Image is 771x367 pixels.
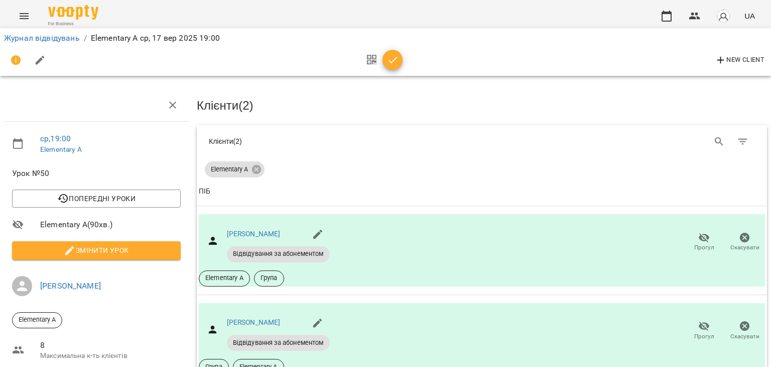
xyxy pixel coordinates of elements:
button: UA [740,7,759,25]
button: Фільтр [731,130,755,154]
div: Table Toolbar [197,125,767,157]
p: Максимальна к-ть клієнтів [40,351,181,361]
div: Elementary A [12,312,62,328]
a: Журнал відвідувань [4,33,80,43]
div: Клієнти ( 2 ) [209,136,474,146]
button: Змінити урок [12,241,181,259]
span: Elementary A [205,165,254,174]
button: Попередні уроки [12,190,181,208]
span: Прогул [694,332,714,341]
span: Відвідування за абонементом [227,338,330,347]
span: Група [254,273,284,283]
a: [PERSON_NAME] [40,281,101,291]
img: Voopty Logo [48,5,98,20]
p: Elementary A ср, 17 вер 2025 19:00 [91,32,220,44]
span: Попередні уроки [20,193,173,205]
span: For Business [48,21,98,27]
nav: breadcrumb [4,32,767,44]
div: ПІБ [199,186,210,198]
button: Скасувати [724,228,765,256]
img: avatar_s.png [716,9,730,23]
button: Search [707,130,731,154]
button: Menu [12,4,36,28]
button: Прогул [684,317,724,345]
span: Скасувати [730,243,759,252]
a: [PERSON_NAME] [227,230,281,238]
a: Elementary A [40,145,82,153]
div: Sort [199,186,210,198]
button: New Client [712,52,767,68]
h3: Клієнти ( 2 ) [197,99,767,112]
button: Прогул [684,228,724,256]
li: / [84,32,87,44]
span: Змінити урок [20,244,173,256]
span: UA [744,11,755,21]
span: Урок №50 [12,167,181,179]
div: Elementary A [205,161,265,177]
a: ср , 19:00 [40,134,71,143]
span: Відвідування за абонементом [227,249,330,258]
span: Elementary A ( 90 хв. ) [40,219,181,231]
button: Скасувати [724,317,765,345]
span: Скасувати [730,332,759,341]
span: Elementary A [13,315,62,324]
span: Прогул [694,243,714,252]
a: [PERSON_NAME] [227,318,281,326]
span: New Client [715,54,764,66]
span: ПІБ [199,186,765,198]
span: 8 [40,339,181,351]
span: Elementary A [199,273,249,283]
